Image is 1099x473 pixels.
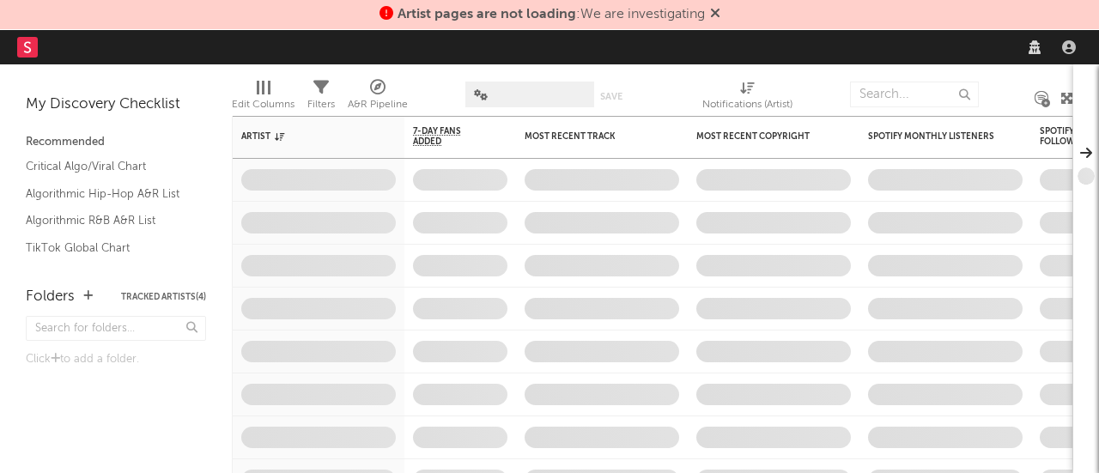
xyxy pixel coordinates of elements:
div: Spotify Monthly Listeners [868,131,997,142]
div: Edit Columns [232,73,294,123]
a: Algorithmic Hip-Hop A&R List [26,185,189,203]
span: Dismiss [710,8,720,21]
div: Edit Columns [232,94,294,115]
span: 7-Day Fans Added [413,126,482,147]
button: Tracked Artists(4) [121,293,206,301]
button: Save [600,92,622,101]
div: My Discovery Checklist [26,94,206,115]
div: Click to add a folder. [26,349,206,370]
div: Most Recent Copyright [696,131,825,142]
div: Filters [307,94,335,115]
div: Folders [26,287,75,307]
a: Critical Algo/Viral Chart [26,157,189,176]
input: Search for folders... [26,316,206,341]
input: Search... [850,82,979,107]
div: Notifications (Artist) [702,73,792,123]
a: Algorithmic R&B A&R List [26,211,189,230]
div: Notifications (Artist) [702,94,792,115]
div: Filters [307,73,335,123]
div: A&R Pipeline [348,94,408,115]
div: Most Recent Track [525,131,653,142]
div: A&R Pipeline [348,73,408,123]
div: Recommended [26,132,206,153]
span: : We are investigating [398,8,705,21]
div: Artist [241,131,370,142]
span: Artist pages are not loading [398,8,576,21]
a: TikTok Global Chart [26,239,189,258]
